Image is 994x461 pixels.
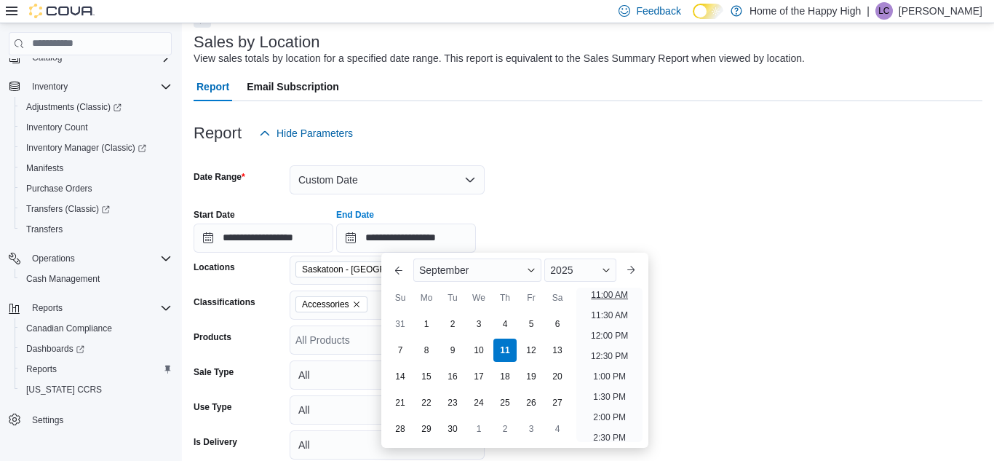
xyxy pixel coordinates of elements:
span: Operations [32,253,75,264]
div: day-7 [389,339,412,362]
div: Lilly Colborn [875,2,893,20]
span: Purchase Orders [20,180,172,197]
span: Reports [26,363,57,375]
a: Settings [26,411,69,429]
button: Cash Management [15,269,178,289]
span: Transfers (Classic) [20,200,172,218]
a: Transfers (Classic) [20,200,116,218]
span: Inventory Manager (Classic) [26,142,146,154]
button: [US_STATE] CCRS [15,379,178,400]
a: Cash Management [20,270,106,288]
div: day-23 [441,391,464,414]
div: View sales totals by location for a specified date range. This report is equivalent to the Sales ... [194,51,805,66]
div: day-2 [441,312,464,336]
li: 2:00 PM [587,409,632,426]
div: day-14 [389,365,412,388]
a: Dashboards [15,339,178,359]
button: All [290,360,485,390]
span: Manifests [20,159,172,177]
button: Next month [619,259,643,282]
div: day-4 [546,417,569,441]
span: Reports [20,360,172,378]
div: day-31 [389,312,412,336]
span: Accessories [295,296,367,312]
span: Transfers [20,221,172,238]
span: Adjustments (Classic) [20,98,172,116]
div: day-4 [493,312,517,336]
button: Manifests [15,158,178,178]
div: day-11 [493,339,517,362]
div: day-10 [467,339,490,362]
button: Hide Parameters [253,119,359,148]
span: LC [878,2,889,20]
button: Operations [26,250,81,267]
div: day-21 [389,391,412,414]
div: day-5 [520,312,543,336]
li: 11:00 AM [585,286,634,304]
input: Press the down key to enter a popover containing a calendar. Press the escape key to close the po... [336,224,476,253]
span: Transfers (Classic) [26,203,110,215]
div: day-1 [467,417,490,441]
button: Reports [15,359,178,379]
button: Purchase Orders [15,178,178,199]
div: Button. Open the month selector. September is currently selected. [413,259,541,282]
div: day-9 [441,339,464,362]
span: Report [196,72,229,101]
label: Classifications [194,296,255,308]
div: day-3 [467,312,490,336]
span: Settings [26,410,172,428]
span: Purchase Orders [26,183,92,194]
a: Reports [20,360,63,378]
span: Inventory Manager (Classic) [20,139,172,157]
p: [PERSON_NAME] [899,2,982,20]
span: Dashboards [20,340,172,358]
a: Inventory Count [20,119,94,136]
button: Transfers [15,219,178,240]
span: Adjustments (Classic) [26,101,122,113]
span: Inventory [32,81,68,92]
h3: Report [194,125,242,142]
div: Button. Open the year selector. 2025 is currently selected. [544,259,616,282]
a: Transfers [20,221,68,238]
ul: Time [576,288,643,442]
div: Mo [415,286,438,310]
span: Settings [32,414,63,426]
span: Accessories [302,297,349,312]
span: [US_STATE] CCRS [26,384,102,395]
div: day-30 [441,417,464,441]
li: 1:00 PM [587,368,632,385]
a: Inventory Manager (Classic) [15,138,178,158]
button: All [290,395,485,425]
p: Home of the Happy High [750,2,861,20]
span: Manifests [26,162,63,174]
div: Sa [546,286,569,310]
div: day-20 [546,365,569,388]
button: Inventory [26,78,73,95]
span: Dark Mode [693,19,693,20]
a: Dashboards [20,340,90,358]
div: day-26 [520,391,543,414]
button: All [290,430,485,460]
span: Catalog [32,52,62,63]
span: Email Subscription [247,72,339,101]
li: 12:30 PM [585,347,634,365]
button: Previous Month [387,259,410,282]
a: Transfers (Classic) [15,199,178,219]
a: Manifests [20,159,69,177]
div: day-24 [467,391,490,414]
span: Operations [26,250,172,267]
span: Canadian Compliance [20,320,172,337]
span: Canadian Compliance [26,323,112,334]
span: Saskatoon - Stonebridge - Prairie Records [295,261,434,277]
span: Reports [26,299,172,317]
div: day-27 [546,391,569,414]
div: Fr [520,286,543,310]
div: day-22 [415,391,438,414]
span: Cash Management [26,273,100,285]
label: Sale Type [194,366,234,378]
li: 1:30 PM [587,388,632,406]
span: 2025 [550,264,573,276]
a: Adjustments (Classic) [20,98,127,116]
button: Custom Date [290,165,485,194]
label: End Date [336,209,374,221]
